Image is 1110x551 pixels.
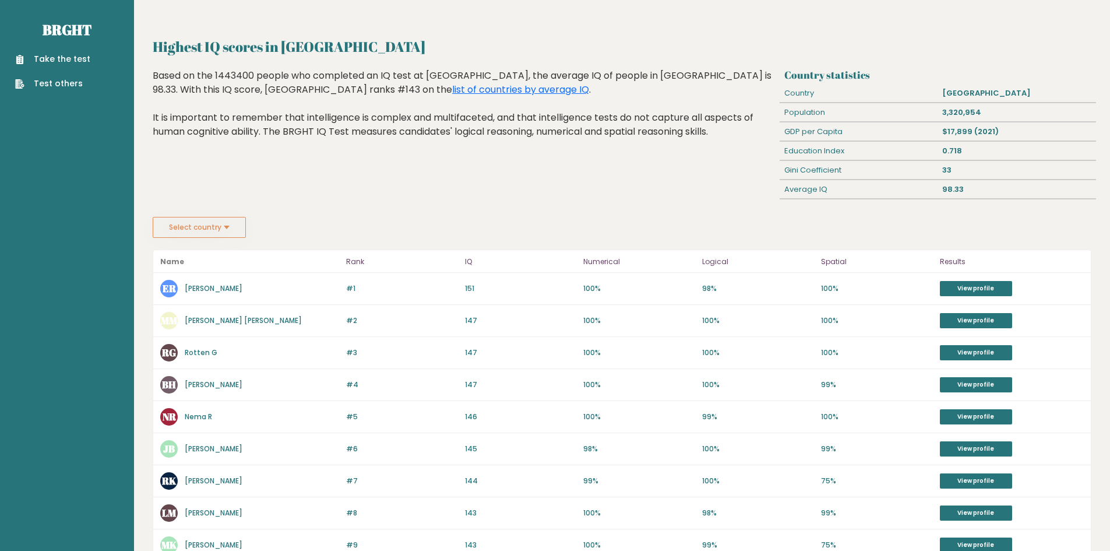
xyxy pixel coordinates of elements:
p: Spatial [821,255,933,269]
p: 99% [821,444,933,454]
text: RK [161,474,177,487]
a: Test others [15,78,90,90]
div: Gini Coefficient [780,161,938,180]
p: 98% [702,508,814,518]
p: 143 [465,540,577,550]
p: 100% [702,315,814,326]
h3: Country statistics [784,69,1091,81]
text: JB [163,442,175,455]
p: 145 [465,444,577,454]
p: 100% [702,348,814,358]
p: 100% [702,476,814,486]
p: 100% [583,315,695,326]
a: [PERSON_NAME] [185,380,242,389]
a: View profile [940,441,1012,457]
p: 147 [465,348,577,358]
a: Nema R [185,412,212,422]
a: Brght [43,20,91,39]
div: Country [780,84,938,103]
p: IQ [465,255,577,269]
p: 147 [465,315,577,326]
text: MM [161,314,178,327]
a: [PERSON_NAME] [185,283,242,293]
div: 33 [938,161,1096,180]
p: Rank [346,255,458,269]
p: Results [940,255,1084,269]
p: #8 [346,508,458,518]
a: [PERSON_NAME] [185,540,242,550]
p: #4 [346,380,458,390]
p: 100% [583,283,695,294]
a: View profile [940,377,1012,392]
text: RG [161,346,176,359]
p: 100% [821,412,933,422]
div: Population [780,103,938,122]
p: 99% [821,380,933,390]
div: Based on the 1443400 people who completed an IQ test at [GEOGRAPHIC_DATA], the average IQ of peop... [153,69,776,156]
p: 98% [583,444,695,454]
p: 151 [465,283,577,294]
div: $17,899 (2021) [938,122,1096,141]
p: 99% [702,540,814,550]
p: 75% [821,540,933,550]
p: Numerical [583,255,695,269]
a: Rotten G [185,348,217,357]
a: [PERSON_NAME] [PERSON_NAME] [185,315,302,325]
a: Take the test [15,53,90,65]
text: LM [162,506,177,520]
p: 75% [821,476,933,486]
a: View profile [940,506,1012,521]
p: #6 [346,444,458,454]
p: 100% [821,283,933,294]
p: #5 [346,412,458,422]
div: Education Index [780,142,938,160]
text: ER [163,282,177,295]
button: Select country [153,217,246,238]
p: 100% [821,315,933,326]
div: 0.718 [938,142,1096,160]
p: 99% [821,508,933,518]
text: NR [163,410,177,423]
a: [PERSON_NAME] [185,508,242,518]
a: [PERSON_NAME] [185,444,242,454]
p: #2 [346,315,458,326]
a: View profile [940,409,1012,424]
a: list of countries by average IQ [452,83,589,96]
p: #7 [346,476,458,486]
h2: Highest IQ scores in [GEOGRAPHIC_DATA] [153,36,1091,57]
p: 143 [465,508,577,518]
p: 144 [465,476,577,486]
b: Name [160,257,184,266]
div: GDP per Capita [780,122,938,141]
p: #3 [346,348,458,358]
div: [GEOGRAPHIC_DATA] [938,84,1096,103]
p: 100% [583,348,695,358]
a: View profile [940,345,1012,360]
p: #9 [346,540,458,550]
p: 100% [702,380,814,390]
p: Logical [702,255,814,269]
p: 98% [702,283,814,294]
a: [PERSON_NAME] [185,476,242,486]
a: View profile [940,313,1012,328]
p: 100% [702,444,814,454]
text: BH [162,378,176,391]
div: 3,320,954 [938,103,1096,122]
p: 100% [821,348,933,358]
p: 99% [583,476,695,486]
p: 147 [465,380,577,390]
p: 100% [583,380,695,390]
div: Average IQ [780,180,938,199]
p: 100% [583,540,695,550]
a: View profile [940,473,1012,489]
p: #1 [346,283,458,294]
p: 146 [465,412,577,422]
div: 98.33 [938,180,1096,199]
p: 100% [583,508,695,518]
p: 99% [702,412,814,422]
p: 100% [583,412,695,422]
a: View profile [940,281,1012,296]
